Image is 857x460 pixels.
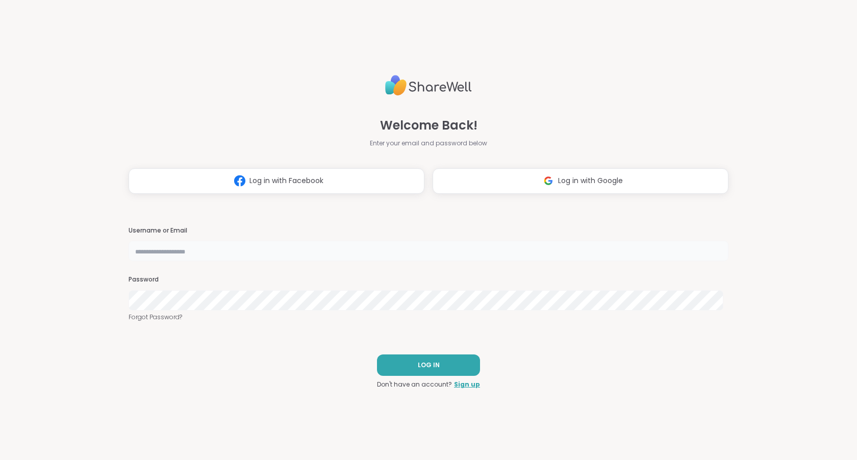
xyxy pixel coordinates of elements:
[370,139,487,148] span: Enter your email and password below
[377,354,480,376] button: LOG IN
[129,275,728,284] h3: Password
[230,171,249,190] img: ShareWell Logomark
[385,71,472,100] img: ShareWell Logo
[558,175,623,186] span: Log in with Google
[539,171,558,190] img: ShareWell Logomark
[129,226,728,235] h3: Username or Email
[380,116,477,135] span: Welcome Back!
[249,175,323,186] span: Log in with Facebook
[433,168,728,194] button: Log in with Google
[377,380,452,389] span: Don't have an account?
[129,168,424,194] button: Log in with Facebook
[418,361,440,370] span: LOG IN
[454,380,480,389] a: Sign up
[129,313,728,322] a: Forgot Password?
